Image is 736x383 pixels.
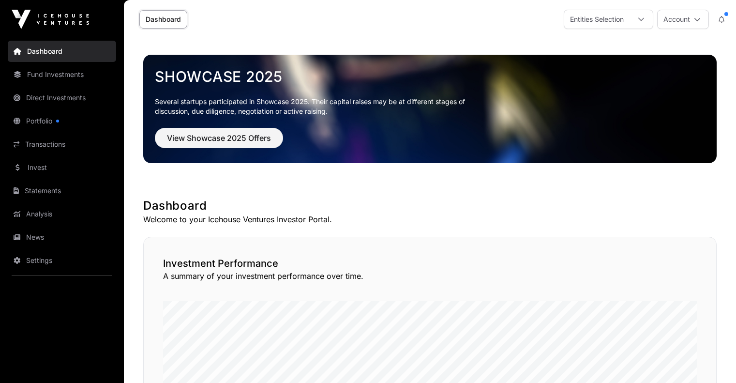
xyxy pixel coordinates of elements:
a: Settings [8,250,116,271]
h1: Dashboard [143,198,717,214]
span: View Showcase 2025 Offers [167,132,271,144]
img: Icehouse Ventures Logo [12,10,89,29]
p: Welcome to your Icehouse Ventures Investor Portal. [143,214,717,225]
div: Entities Selection [564,10,630,29]
button: Account [657,10,709,29]
a: Transactions [8,134,116,155]
h2: Investment Performance [163,257,697,270]
a: Fund Investments [8,64,116,85]
a: Invest [8,157,116,178]
a: Statements [8,180,116,201]
button: View Showcase 2025 Offers [155,128,283,148]
a: Showcase 2025 [155,68,705,85]
a: Direct Investments [8,87,116,108]
a: View Showcase 2025 Offers [155,138,283,147]
p: Several startups participated in Showcase 2025. Their capital raises may be at different stages o... [155,97,480,116]
a: Dashboard [139,10,187,29]
img: Showcase 2025 [143,55,717,163]
a: News [8,227,116,248]
a: Portfolio [8,110,116,132]
p: A summary of your investment performance over time. [163,270,697,282]
a: Analysis [8,203,116,225]
a: Dashboard [8,41,116,62]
